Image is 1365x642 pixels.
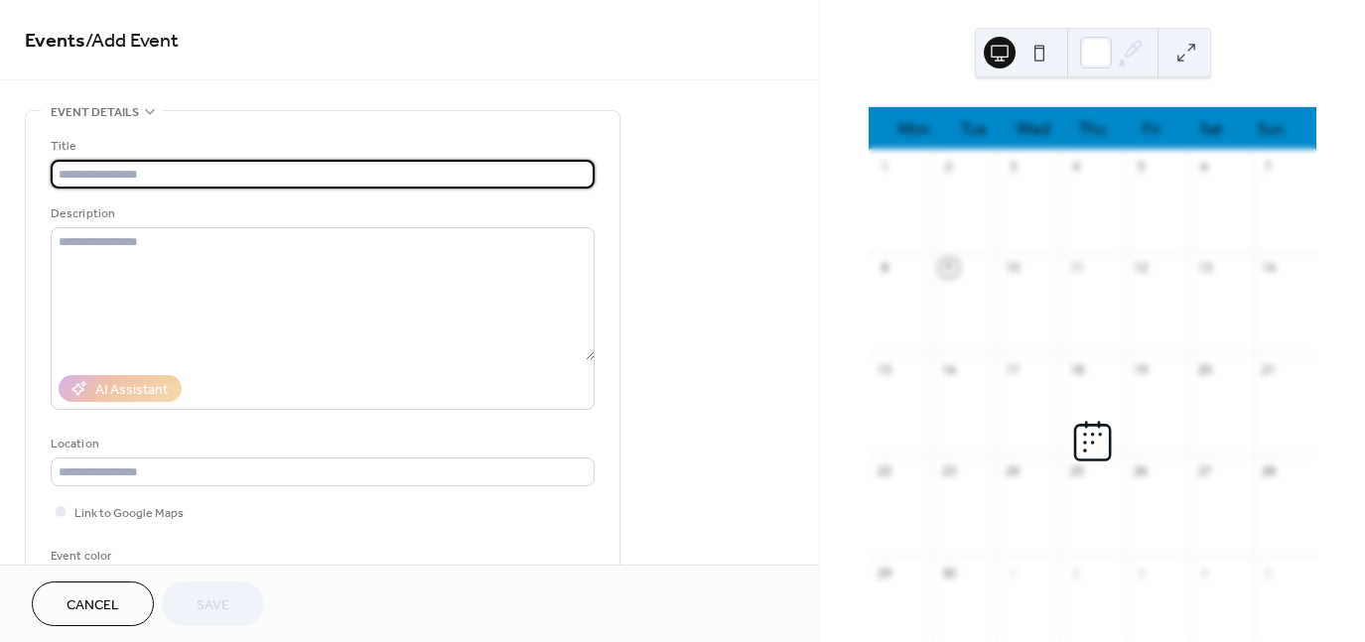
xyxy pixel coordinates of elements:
[85,22,179,61] span: / Add Event
[51,136,591,157] div: Title
[1260,564,1278,581] div: 5
[51,102,139,123] span: Event details
[1004,107,1063,150] div: Wed
[32,581,154,626] button: Cancel
[876,360,893,378] div: 15
[1195,158,1213,176] div: 6
[1260,462,1278,480] div: 28
[1132,564,1150,581] div: 3
[74,503,184,524] span: Link to Google Maps
[1067,360,1085,378] div: 18
[885,107,944,150] div: Mon
[1195,259,1213,277] div: 13
[1067,564,1085,581] div: 2
[51,203,591,224] div: Description
[876,158,893,176] div: 1
[1004,259,1022,277] div: 10
[1067,158,1085,176] div: 4
[940,564,958,581] div: 30
[940,158,958,176] div: 2
[1195,360,1213,378] div: 20
[1260,360,1278,378] div: 21
[940,360,958,378] div: 16
[1132,158,1150,176] div: 5
[1122,107,1181,150] div: Fri
[1067,259,1085,277] div: 11
[1063,107,1123,150] div: Thu
[1195,564,1213,581] div: 4
[1067,462,1085,480] div: 25
[876,564,893,581] div: 29
[876,462,893,480] div: 22
[51,434,591,454] div: Location
[876,259,893,277] div: 8
[1004,462,1022,480] div: 24
[1132,259,1150,277] div: 12
[1132,360,1150,378] div: 19
[1241,107,1300,150] div: Sun
[1181,107,1241,150] div: Sat
[940,462,958,480] div: 23
[940,259,958,277] div: 9
[1260,158,1278,176] div: 7
[1132,462,1150,480] div: 26
[1260,259,1278,277] div: 14
[944,107,1004,150] div: Tue
[1004,360,1022,378] div: 17
[1195,462,1213,480] div: 27
[51,546,200,567] div: Event color
[1004,158,1022,176] div: 3
[67,595,119,616] span: Cancel
[25,22,85,61] a: Events
[1004,564,1022,581] div: 1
